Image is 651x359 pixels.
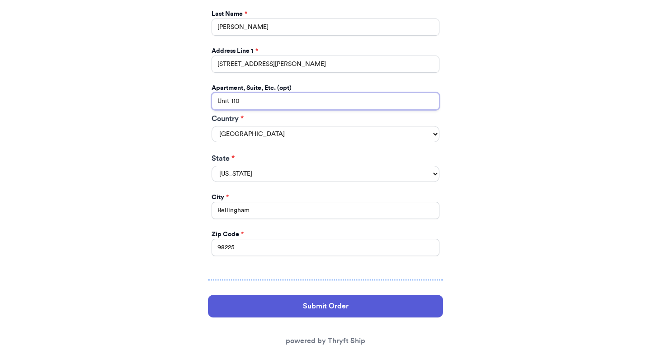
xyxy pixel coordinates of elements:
[212,47,258,56] label: Address Line 1
[212,113,439,124] label: Country
[212,193,229,202] label: City
[286,337,365,345] a: powered by Thryft Ship
[212,239,439,256] input: 12345
[212,9,247,19] label: Last Name
[212,19,439,36] input: Last Name
[212,230,244,239] label: Zip Code
[208,295,443,317] button: Submit Order
[212,153,439,164] label: State
[212,84,292,93] label: Apartment, Suite, Etc. (opt)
